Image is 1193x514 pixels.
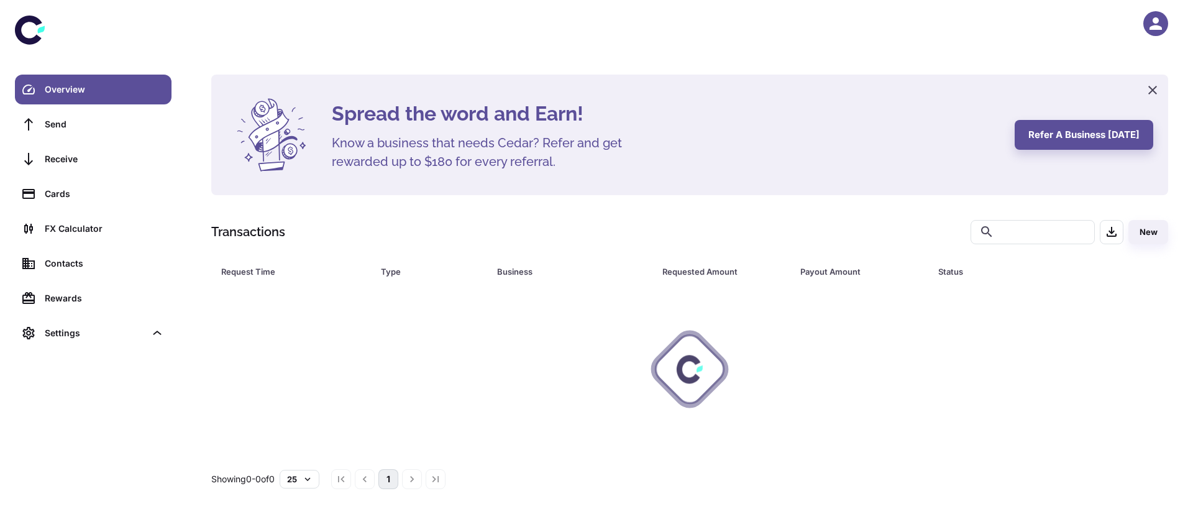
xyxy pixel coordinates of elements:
div: Settings [15,318,171,348]
h5: Know a business that needs Cedar? Refer and get rewarded up to $180 for every referral. [332,134,642,171]
a: FX Calculator [15,214,171,244]
div: Cards [45,187,164,201]
a: Receive [15,144,171,174]
nav: pagination navigation [329,469,447,489]
button: New [1128,220,1168,244]
button: Refer a business [DATE] [1015,120,1153,150]
h1: Transactions [211,223,285,241]
a: Overview [15,75,171,104]
div: Request Time [221,263,350,280]
div: Requested Amount [662,263,769,280]
div: Send [45,117,164,131]
span: Type [381,263,482,280]
h4: Spread the word and Earn! [332,99,1000,129]
button: page 1 [378,469,398,489]
span: Status [938,263,1117,280]
span: Request Time [221,263,366,280]
a: Contacts [15,249,171,278]
div: Contacts [45,257,164,270]
a: Rewards [15,283,171,313]
div: FX Calculator [45,222,164,236]
div: Rewards [45,291,164,305]
div: Settings [45,326,145,340]
div: Payout Amount [800,263,907,280]
div: Status [938,263,1100,280]
div: Type [381,263,465,280]
p: Showing 0-0 of 0 [211,472,275,486]
span: Requested Amount [662,263,785,280]
span: Payout Amount [800,263,923,280]
div: Overview [45,83,164,96]
a: Send [15,109,171,139]
div: Receive [45,152,164,166]
button: 25 [280,470,319,489]
a: Cards [15,179,171,209]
